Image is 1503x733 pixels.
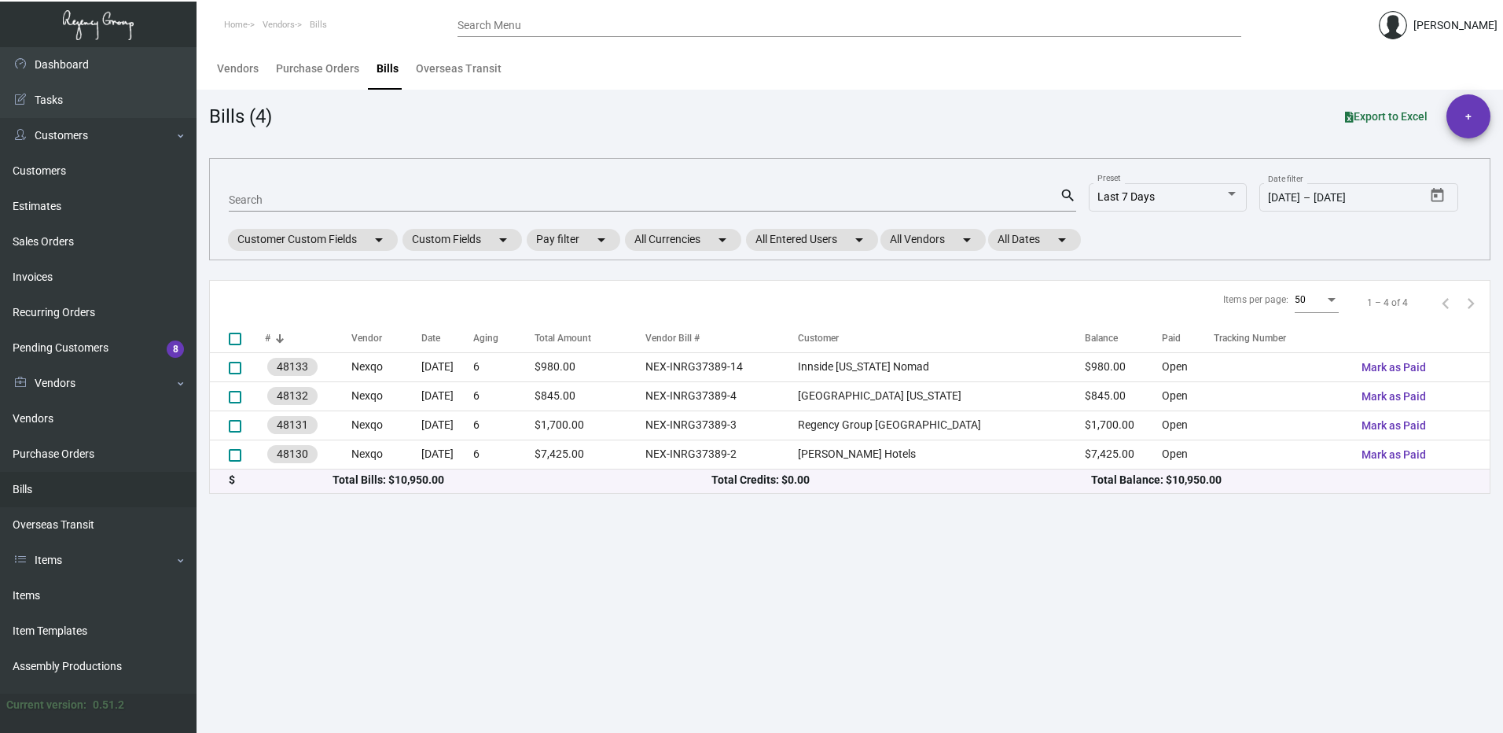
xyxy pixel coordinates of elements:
[1085,411,1163,440] td: $1,700.00
[746,229,878,251] mat-chip: All Entered Users
[1349,382,1439,411] button: Mark as Paid
[421,352,473,381] td: [DATE]
[1362,448,1426,461] span: Mark as Paid
[1362,419,1426,432] span: Mark as Paid
[1446,94,1490,138] button: +
[228,229,398,251] mat-chip: Customer Custom Fields
[1379,11,1407,39] img: admin@bootstrapmaster.com
[209,102,272,131] div: Bills (4)
[592,230,611,249] mat-icon: arrow_drop_down
[798,381,1085,411] td: [GEOGRAPHIC_DATA] [US_STATE]
[351,411,421,440] td: Nexqo
[1085,331,1118,345] div: Balance
[1295,294,1306,305] span: 50
[535,331,591,345] div: Total Amount
[1349,353,1439,381] button: Mark as Paid
[473,331,498,345] div: Aging
[1162,381,1214,411] td: Open
[1162,331,1214,345] div: Paid
[1332,102,1440,131] button: Export to Excel
[351,440,421,469] td: Nexqo
[1345,110,1428,123] span: Export to Excel
[645,331,700,345] div: Vendor Bill #
[267,358,318,376] mat-chip: 48133
[1362,361,1426,374] span: Mark as Paid
[1162,352,1214,381] td: Open
[473,331,535,345] div: Aging
[351,352,421,381] td: Nexqo
[351,331,382,345] div: Vendor
[1162,440,1214,469] td: Open
[527,229,620,251] mat-chip: Pay filter
[645,352,798,381] td: NEX-INRG37389-14
[217,61,259,77] div: Vendors
[1425,183,1450,208] button: Open calendar
[798,440,1085,469] td: [PERSON_NAME] Hotels
[229,472,333,488] div: $
[957,230,976,249] mat-icon: arrow_drop_down
[6,697,86,713] div: Current version:
[494,230,513,249] mat-icon: arrow_drop_down
[1214,331,1349,345] div: Tracking Number
[535,381,645,411] td: $845.00
[1465,94,1472,138] span: +
[402,229,522,251] mat-chip: Custom Fields
[1053,230,1071,249] mat-icon: arrow_drop_down
[473,440,535,469] td: 6
[535,440,645,469] td: $7,425.00
[1223,293,1288,307] div: Items per page:
[798,331,1085,345] div: Customer
[265,331,270,345] div: #
[421,331,440,345] div: Date
[351,331,421,345] div: Vendor
[1367,296,1408,310] div: 1 – 4 of 4
[1314,192,1389,204] input: End date
[1433,290,1458,315] button: Previous page
[1085,440,1163,469] td: $7,425.00
[267,387,318,405] mat-chip: 48132
[1303,192,1310,204] span: –
[267,416,318,434] mat-chip: 48131
[1091,472,1471,488] div: Total Balance: $10,950.00
[1097,190,1155,203] span: Last 7 Days
[421,411,473,440] td: [DATE]
[1268,192,1300,204] input: Start date
[473,381,535,411] td: 6
[798,331,839,345] div: Customer
[535,352,645,381] td: $980.00
[369,230,388,249] mat-icon: arrow_drop_down
[1085,331,1163,345] div: Balance
[473,411,535,440] td: 6
[1085,381,1163,411] td: $845.00
[1085,352,1163,381] td: $980.00
[535,411,645,440] td: $1,700.00
[988,229,1081,251] mat-chip: All Dates
[625,229,741,251] mat-chip: All Currencies
[421,331,473,345] div: Date
[645,331,798,345] div: Vendor Bill #
[798,411,1085,440] td: Regency Group [GEOGRAPHIC_DATA]
[535,331,645,345] div: Total Amount
[1349,440,1439,469] button: Mark as Paid
[1362,390,1426,403] span: Mark as Paid
[713,230,732,249] mat-icon: arrow_drop_down
[267,445,318,463] mat-chip: 48130
[645,411,798,440] td: NEX-INRG37389-3
[263,20,295,30] span: Vendors
[645,381,798,411] td: NEX-INRG37389-4
[711,472,1091,488] div: Total Credits: $0.00
[1162,331,1181,345] div: Paid
[310,20,327,30] span: Bills
[421,381,473,411] td: [DATE]
[265,331,351,345] div: #
[880,229,986,251] mat-chip: All Vendors
[421,440,473,469] td: [DATE]
[798,352,1085,381] td: Innside [US_STATE] Nomad
[1349,411,1439,440] button: Mark as Paid
[93,697,124,713] div: 0.51.2
[333,472,712,488] div: Total Bills: $10,950.00
[1214,331,1286,345] div: Tracking Number
[1413,17,1497,34] div: [PERSON_NAME]
[1295,295,1339,306] mat-select: Items per page:
[416,61,502,77] div: Overseas Transit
